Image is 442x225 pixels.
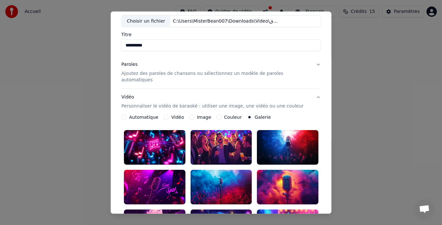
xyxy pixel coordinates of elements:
[197,115,211,120] label: Image
[121,103,304,110] p: Personnaliser le vidéo de karaoké : utiliser une image, une vidéo ou une couleur
[121,62,138,68] div: Paroles
[121,94,304,110] div: Vidéo
[122,15,170,27] div: Choisir un fichier
[171,115,184,120] label: Vidéo
[121,33,321,37] label: Titre
[121,71,311,84] p: Ajoutez des paroles de chansons ou sélectionnez un modèle de paroles automatiques
[254,115,271,120] label: Galerie
[121,56,321,89] button: ParolesAjoutez des paroles de chansons ou sélectionnez un modèle de paroles automatiques
[129,115,158,120] label: Automatique
[224,115,241,120] label: Couleur
[170,18,280,25] div: C:\Users\MisterBean007\Downloads\Video\صحاك الشوق.mp4
[121,89,321,115] button: VidéoPersonnaliser le vidéo de karaoké : utiliser une image, une vidéo ou une couleur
